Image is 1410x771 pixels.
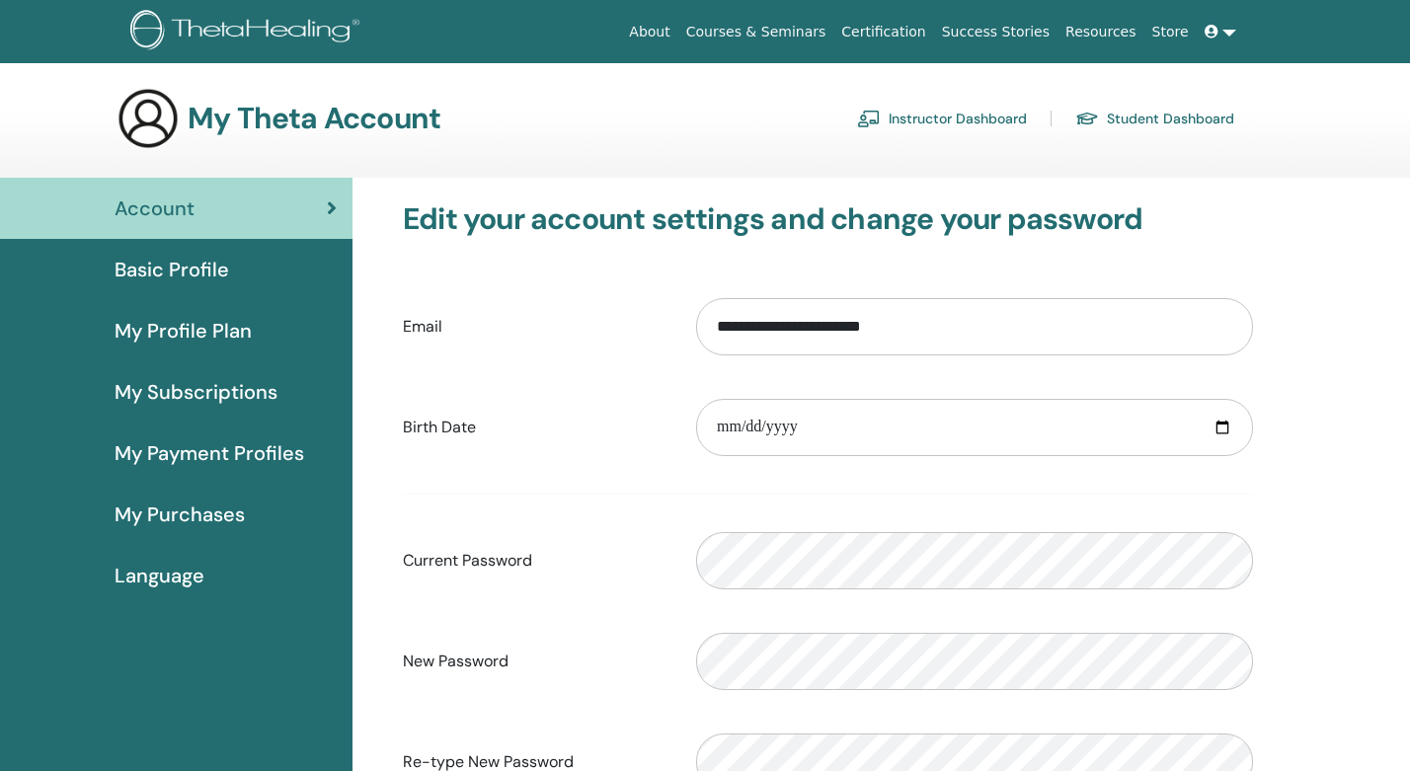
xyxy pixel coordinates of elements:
[833,14,933,50] a: Certification
[857,103,1027,134] a: Instructor Dashboard
[403,201,1253,237] h3: Edit your account settings and change your password
[388,308,681,346] label: Email
[130,10,366,54] img: logo.png
[115,500,245,529] span: My Purchases
[621,14,677,50] a: About
[117,87,180,150] img: generic-user-icon.jpg
[678,14,834,50] a: Courses & Seminars
[188,101,440,136] h3: My Theta Account
[1075,111,1099,127] img: graduation-cap.svg
[115,377,277,407] span: My Subscriptions
[934,14,1057,50] a: Success Stories
[388,409,681,446] label: Birth Date
[1057,14,1144,50] a: Resources
[388,542,681,579] label: Current Password
[115,255,229,284] span: Basic Profile
[115,438,304,468] span: My Payment Profiles
[1144,14,1197,50] a: Store
[115,316,252,346] span: My Profile Plan
[115,193,195,223] span: Account
[1075,103,1234,134] a: Student Dashboard
[115,561,204,590] span: Language
[857,110,881,127] img: chalkboard-teacher.svg
[388,643,681,680] label: New Password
